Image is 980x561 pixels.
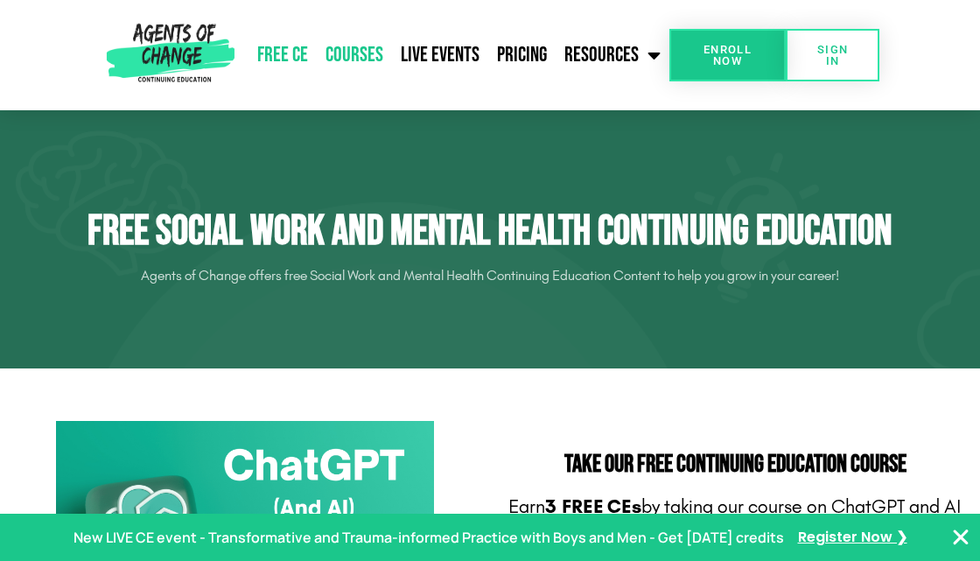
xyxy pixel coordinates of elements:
p: Agents of Change offers free Social Work and Mental Health Continuing Education Content to help y... [9,262,971,290]
nav: Menu [241,33,669,77]
p: Earn by taking our course on ChatGPT and AI for Social Workers and Mental Health Professionals. [499,494,971,544]
h1: Free Social Work and Mental Health Continuing Education [9,207,971,257]
a: Resources [556,33,669,77]
a: SIGN IN [786,29,879,81]
span: Enroll Now [697,44,759,67]
a: Live Events [392,33,488,77]
a: Courses [317,33,392,77]
h2: Take Our FREE Continuing Education Course [499,452,971,477]
button: Close Banner [950,527,971,548]
span: SIGN IN [814,44,851,67]
a: Enroll Now [669,29,787,81]
b: 3 FREE CEs [545,495,641,518]
a: Free CE [248,33,317,77]
a: Pricing [488,33,556,77]
p: New LIVE CE event - Transformative and Trauma-informed Practice with Boys and Men - Get [DATE] cr... [73,525,784,550]
a: Register Now ❯ [798,525,907,550]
